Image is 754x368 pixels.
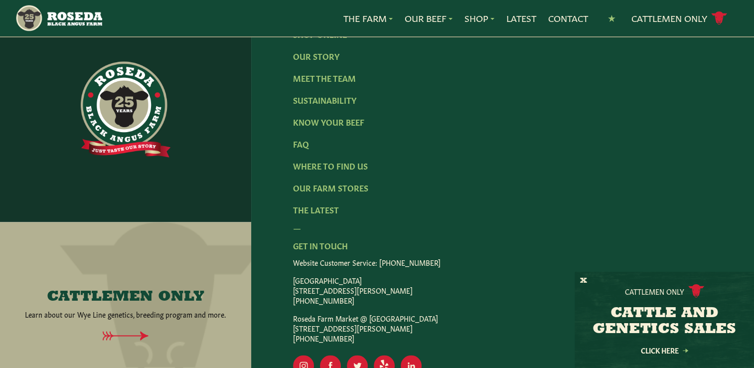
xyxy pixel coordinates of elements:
[688,284,704,298] img: cattle-icon.svg
[625,286,684,296] p: Cattlemen Only
[293,313,712,343] p: Roseda Farm Market @ [GEOGRAPHIC_DATA] [STREET_ADDRESS][PERSON_NAME] [PHONE_NUMBER]
[293,221,712,233] div: —
[293,160,368,171] a: Where To Find Us
[580,276,587,286] button: X
[293,138,309,149] a: FAQ
[548,12,588,25] a: Contact
[464,12,494,25] a: Shop
[21,289,230,319] a: CATTLEMEN ONLY Learn about our Wye Line genetics, breeding program and more.
[587,306,742,338] h3: CATTLE AND GENETICS SALES
[47,289,204,305] h4: CATTLEMEN ONLY
[81,61,170,157] img: https://roseda.com/wp-content/uploads/2021/06/roseda-25-full@2x.png
[293,182,368,193] a: Our Farm Stores
[293,50,339,61] a: Our Story
[631,9,727,27] a: Cattlemen Only
[293,116,364,127] a: Know Your Beef
[293,94,356,105] a: Sustainability
[405,12,452,25] a: Our Beef
[343,12,393,25] a: The Farm
[293,204,339,215] a: The Latest
[619,347,709,354] a: Click Here
[506,12,536,25] a: Latest
[293,72,356,83] a: Meet The Team
[293,257,712,267] p: Website Customer Service: [PHONE_NUMBER]
[25,309,226,319] p: Learn about our Wye Line genetics, breeding program and more.
[293,275,712,305] p: [GEOGRAPHIC_DATA] [STREET_ADDRESS][PERSON_NAME] [PHONE_NUMBER]
[15,4,102,32] img: https://roseda.com/wp-content/uploads/2021/05/roseda-25-header.png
